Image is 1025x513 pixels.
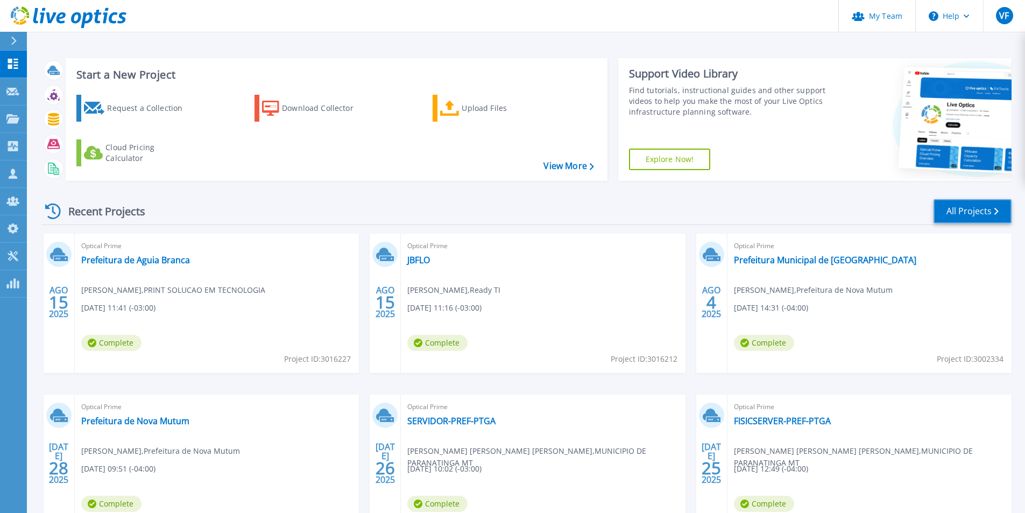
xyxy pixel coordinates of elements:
span: Optical Prime [81,240,352,252]
a: Request a Collection [76,95,196,122]
div: Request a Collection [107,97,193,119]
a: Cloud Pricing Calculator [76,139,196,166]
span: [PERSON_NAME] [PERSON_NAME] [PERSON_NAME] , MUNICIPIO DE PARANATINGA MT [407,445,685,469]
div: AGO 2025 [48,283,69,322]
span: Complete [81,335,142,351]
a: Explore Now! [629,149,711,170]
span: Complete [407,496,468,512]
div: Support Video Library [629,67,830,81]
span: Project ID: 3002334 [937,353,1003,365]
span: [DATE] 09:51 (-04:00) [81,463,155,475]
div: Upload Files [462,97,548,119]
span: [PERSON_NAME] [PERSON_NAME] [PERSON_NAME] , MUNICIPIO DE PARANATINGA MT [734,445,1012,469]
div: [DATE] 2025 [701,444,722,483]
span: VF [999,11,1009,20]
span: 4 [706,298,716,307]
span: Optical Prime [407,240,678,252]
span: [PERSON_NAME] , Ready TI [407,284,500,296]
span: Optical Prime [81,401,352,413]
span: Project ID: 3016212 [611,353,677,365]
span: 28 [49,463,68,473]
div: [DATE] 2025 [48,444,69,483]
a: JBFLO [407,255,430,265]
div: AGO 2025 [701,283,722,322]
span: [PERSON_NAME] , Prefeitura de Nova Mutum [734,284,893,296]
a: View More [543,161,593,171]
span: [DATE] 14:31 (-04:00) [734,302,808,314]
a: All Projects [934,199,1012,223]
span: 15 [376,298,395,307]
span: 15 [49,298,68,307]
span: 25 [702,463,721,473]
span: Complete [81,496,142,512]
h3: Start a New Project [76,69,593,81]
span: [DATE] 11:41 (-03:00) [81,302,155,314]
span: Optical Prime [407,401,678,413]
a: Download Collector [255,95,374,122]
span: [DATE] 10:02 (-03:00) [407,463,482,475]
div: [DATE] 2025 [375,444,395,483]
a: Prefeitura Municipal de [GEOGRAPHIC_DATA] [734,255,916,265]
span: Project ID: 3016227 [284,353,351,365]
div: Recent Projects [41,198,160,224]
span: Optical Prime [734,240,1005,252]
span: [PERSON_NAME] , PRINT SOLUCAO EM TECNOLOGIA [81,284,265,296]
a: Upload Files [433,95,553,122]
a: SERVIDOR-PREF-PTGA [407,416,496,426]
span: Optical Prime [734,401,1005,413]
span: 26 [376,463,395,473]
span: [DATE] 12:49 (-04:00) [734,463,808,475]
span: Complete [734,496,794,512]
div: Cloud Pricing Calculator [105,142,192,164]
span: [PERSON_NAME] , Prefeitura de Nova Mutum [81,445,240,457]
span: Complete [734,335,794,351]
span: [DATE] 11:16 (-03:00) [407,302,482,314]
span: Complete [407,335,468,351]
a: FISICSERVER-PREF-PTGA [734,416,831,426]
div: Download Collector [282,97,368,119]
a: Prefeitura de Nova Mutum [81,416,189,426]
a: Prefeitura de Aguia Branca [81,255,190,265]
div: AGO 2025 [375,283,395,322]
div: Find tutorials, instructional guides and other support videos to help you make the most of your L... [629,85,830,117]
